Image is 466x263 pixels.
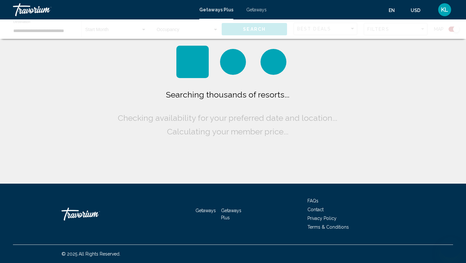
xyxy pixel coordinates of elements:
a: Privacy Policy [307,216,337,221]
span: © 2025 All Rights Reserved. [61,251,120,257]
a: Getaways Plus [199,7,233,12]
span: USD [411,8,420,13]
button: Change language [389,6,401,15]
span: Checking availability for your preferred date and location... [118,113,337,123]
a: Travorium [13,3,193,16]
a: Contact [307,207,324,212]
span: Searching thousands of resorts... [166,90,289,99]
a: Getaways Plus [221,208,241,220]
iframe: Кнопка запуска окна обмена сообщениями [440,237,461,258]
span: en [389,8,395,13]
a: Getaways [246,7,267,12]
button: Change currency [411,6,427,15]
a: Getaways [195,208,216,213]
span: Calculating your member price... [167,127,288,136]
a: FAQs [307,198,318,203]
a: Terms & Conditions [307,224,349,230]
a: Travorium [61,204,126,224]
button: User Menu [436,3,453,17]
span: KL [441,6,448,13]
